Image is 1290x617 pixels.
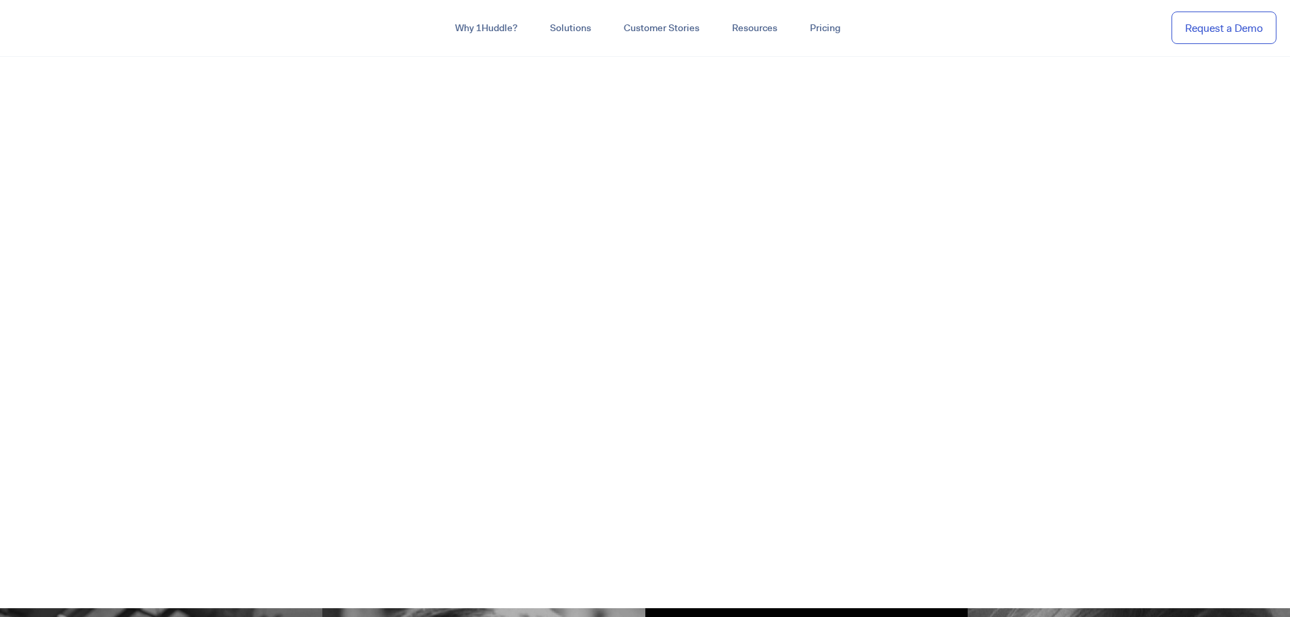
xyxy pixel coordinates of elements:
a: Pricing [794,16,857,41]
a: Request a Demo [1171,12,1276,45]
a: Solutions [534,16,607,41]
a: Why 1Huddle? [439,16,534,41]
a: Resources [716,16,794,41]
img: ... [14,15,110,41]
a: Customer Stories [607,16,716,41]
